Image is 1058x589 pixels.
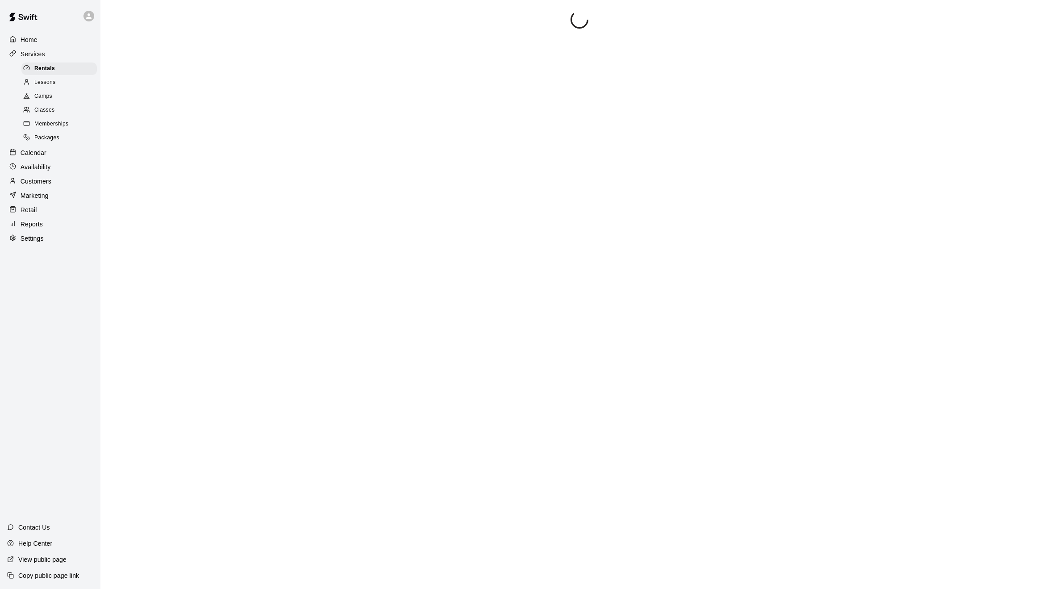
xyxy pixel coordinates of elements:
span: Packages [34,134,59,142]
div: Rentals [21,63,97,75]
div: Classes [21,104,97,117]
span: Rentals [34,64,55,73]
a: Packages [21,131,100,145]
div: Camps [21,90,97,103]
a: Customers [7,175,93,188]
p: Settings [21,234,44,243]
p: View public page [18,555,67,564]
span: Classes [34,106,54,115]
a: Calendar [7,146,93,159]
div: Packages [21,132,97,144]
a: Memberships [21,117,100,131]
p: Home [21,35,37,44]
a: Camps [21,90,100,104]
a: Availability [7,160,93,174]
span: Camps [34,92,52,101]
a: Lessons [21,75,100,89]
a: Classes [21,104,100,117]
a: Retail [7,203,93,217]
a: Rentals [21,62,100,75]
p: Copy public page link [18,571,79,580]
div: Memberships [21,118,97,130]
p: Retail [21,205,37,214]
a: Marketing [7,189,93,202]
p: Customers [21,177,51,186]
div: Lessons [21,76,97,89]
p: Availability [21,163,51,171]
a: Reports [7,217,93,231]
p: Reports [21,220,43,229]
p: Services [21,50,45,58]
a: Home [7,33,93,46]
span: Memberships [34,120,68,129]
a: Settings [7,232,93,245]
a: Services [7,47,93,61]
p: Contact Us [18,523,50,532]
p: Help Center [18,539,52,548]
p: Calendar [21,148,46,157]
p: Marketing [21,191,49,200]
span: Lessons [34,78,56,87]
